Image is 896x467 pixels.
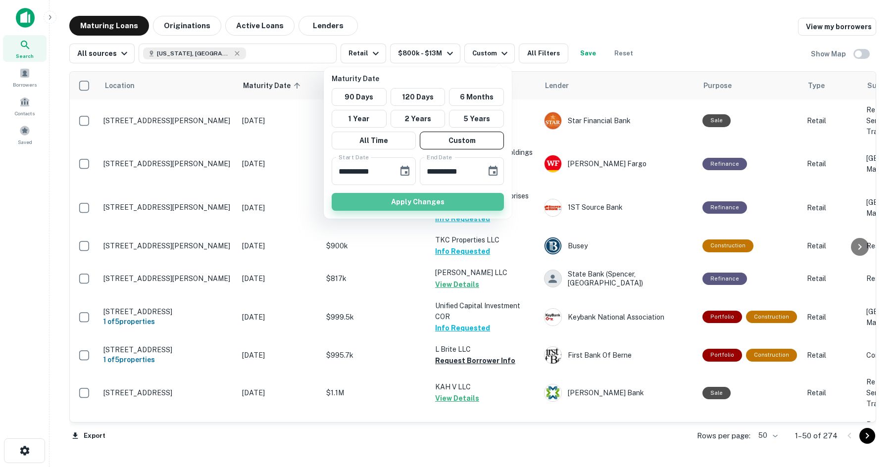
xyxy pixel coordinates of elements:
button: 1 Year [332,110,387,128]
button: Apply Changes [332,193,504,211]
button: 5 Years [449,110,504,128]
button: 2 Years [391,110,446,128]
button: All Time [332,132,416,149]
iframe: Chat Widget [846,356,896,404]
p: Maturity Date [332,73,508,84]
button: 120 Days [391,88,446,106]
button: Custom [420,132,504,149]
button: 6 Months [449,88,504,106]
label: End Date [427,153,452,161]
label: Start Date [339,153,369,161]
button: 90 Days [332,88,387,106]
button: Choose date, selected date is Jun 29, 2026 [395,161,415,181]
button: Choose date, selected date is Sep 29, 2026 [483,161,503,181]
